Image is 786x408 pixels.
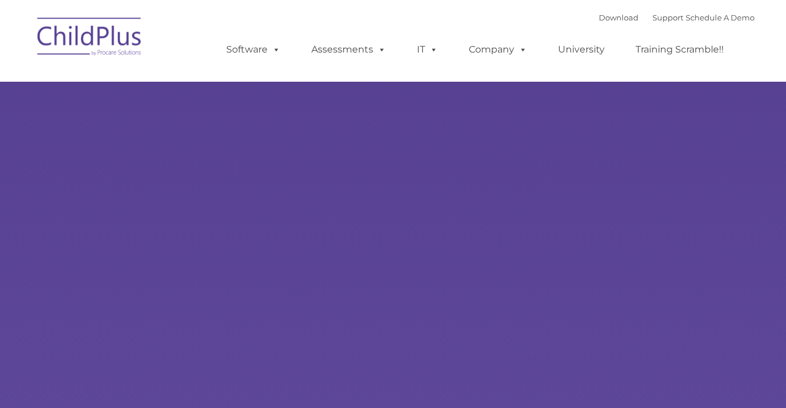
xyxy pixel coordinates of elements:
[31,9,148,68] img: ChildPlus by Procare Solutions
[405,38,450,61] a: IT
[546,38,616,61] a: University
[686,13,755,22] a: Schedule A Demo
[599,13,638,22] a: Download
[624,38,735,61] a: Training Scramble!!
[300,38,398,61] a: Assessments
[457,38,539,61] a: Company
[215,38,292,61] a: Software
[599,13,755,22] font: |
[652,13,683,22] a: Support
